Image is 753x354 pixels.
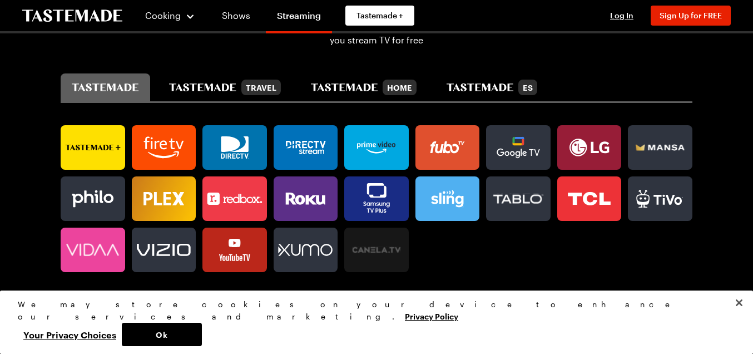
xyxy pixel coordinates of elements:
[241,80,281,95] div: Travel
[22,9,122,22] a: To Tastemade Home Page
[600,10,644,21] button: Log In
[300,73,428,101] button: tastemade home
[345,6,414,26] a: Tastemade +
[266,2,332,33] a: Streaming
[610,11,633,20] span: Log In
[727,291,751,315] button: Close
[122,323,202,346] button: Ok
[383,80,417,95] div: Home
[18,298,726,323] div: We may store cookies on your device to enhance our services and marketing.
[18,323,122,346] button: Your Privacy Choices
[18,298,726,346] div: Privacy
[651,6,731,26] button: Sign Up for FREE
[435,73,548,101] button: tastemade en español
[518,80,537,95] div: ES
[158,73,291,101] button: tastemade travel
[145,10,181,21] span: Cooking
[356,10,403,21] span: Tastemade +
[61,73,150,101] button: tastemade
[660,11,722,20] span: Sign Up for FREE
[145,2,195,29] button: Cooking
[405,311,458,321] a: More information about your privacy, opens in a new tab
